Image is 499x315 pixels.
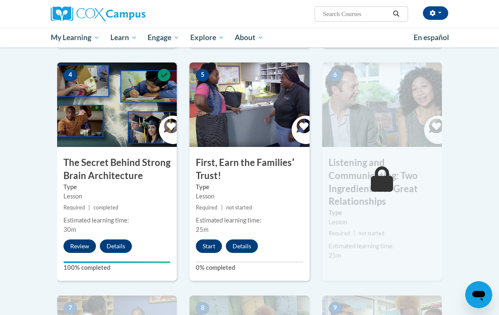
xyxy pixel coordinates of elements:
[63,204,85,211] span: Required
[190,33,224,43] span: Explore
[51,6,175,22] a: Cox Campus
[408,29,455,46] a: En español
[196,69,209,81] span: 5
[329,252,341,259] span: 25m
[110,33,137,43] span: Learn
[322,62,442,147] img: Course Image
[51,33,99,43] span: My Learning
[63,192,170,201] div: Lesson
[100,239,132,253] button: Details
[354,230,355,236] span: |
[322,156,442,208] h3: Listening and Communicating: Two Ingredients for Great Relationships
[189,62,309,147] img: Course Image
[63,69,77,81] span: 4
[196,226,208,233] span: 25m
[196,263,303,272] label: 0% completed
[329,69,342,81] span: 6
[322,9,390,19] input: Search Courses
[63,182,170,192] label: Type
[196,216,303,225] div: Estimated learning time:
[44,28,455,47] div: Main menu
[63,239,96,253] button: Review
[226,239,258,253] button: Details
[230,28,269,47] a: About
[63,261,170,263] div: Your progress
[465,281,492,308] iframe: Button to launch messaging window
[63,302,77,315] span: 7
[423,6,448,20] button: Account Settings
[185,28,230,47] a: Explore
[93,204,118,211] span: completed
[390,9,403,19] button: Search
[196,239,222,253] button: Start
[148,33,179,43] span: Engage
[414,33,449,42] span: En español
[329,230,350,236] span: Required
[105,28,143,47] a: Learn
[235,33,263,43] span: About
[63,263,170,272] label: 100% completed
[329,242,436,251] div: Estimated learning time:
[329,217,436,227] div: Lesson
[221,204,223,211] span: |
[63,216,170,225] div: Estimated learning time:
[196,182,303,192] label: Type
[329,302,342,315] span: 9
[51,6,145,22] img: Cox Campus
[196,204,217,211] span: Required
[57,62,177,147] img: Course Image
[45,28,105,47] a: My Learning
[196,192,303,201] div: Lesson
[88,204,90,211] span: |
[359,230,384,236] span: not started
[142,28,185,47] a: Engage
[63,226,76,233] span: 30m
[226,204,252,211] span: not started
[196,302,209,315] span: 8
[189,156,309,182] h3: First, Earn the Familiesʹ Trust!
[57,156,177,182] h3: The Secret Behind Strong Brain Architecture
[329,208,436,217] label: Type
